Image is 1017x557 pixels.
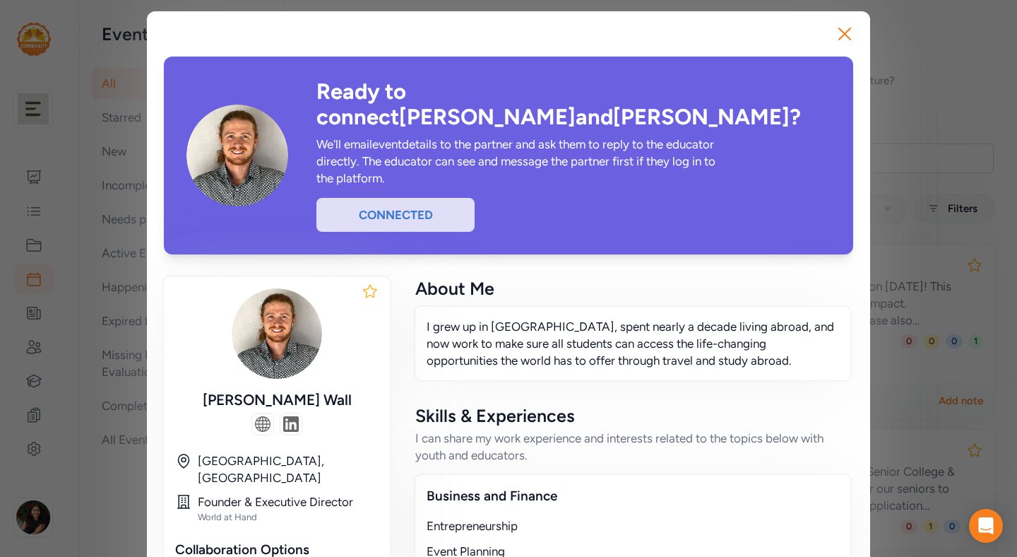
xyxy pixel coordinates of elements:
img: swAAABJdEVYdFRodW1iOjpVUkkAZmlsZTovLy4vdXBsb2Fkcy81Ni9NYjdsRk5LLzIzNjcvbGlua2VkaW5fbG9nb19pY29uXz... [283,416,299,432]
div: About Me [415,277,850,300]
img: globe_icon_184941a031cde1.png [255,416,270,432]
div: Founder & Executive Director [198,493,379,510]
div: Entrepreneurship [427,517,839,534]
img: KL4qs29JRGuzz2UOPlTQ [186,105,288,206]
p: I grew up in [GEOGRAPHIC_DATA], spent nearly a decade living abroad, and now work to make sure al... [427,318,839,369]
div: Connected [316,198,475,232]
div: Skills & Experiences [415,404,850,427]
div: [GEOGRAPHIC_DATA], [GEOGRAPHIC_DATA] [198,452,379,486]
div: Open Intercom Messenger [969,509,1003,543]
div: World at Hand [198,512,379,523]
div: Ready to connect [PERSON_NAME] and [PERSON_NAME] ? [316,79,831,130]
div: Business and Finance [427,486,839,506]
div: I can share my work experience and interests related to the topics below with youth and educators. [415,430,850,464]
div: We'll email event details to the partner and ask them to reply to the educator directly. The educ... [316,136,723,187]
div: [PERSON_NAME] Wall [175,390,379,410]
img: KL4qs29JRGuzz2UOPlTQ [232,288,322,379]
